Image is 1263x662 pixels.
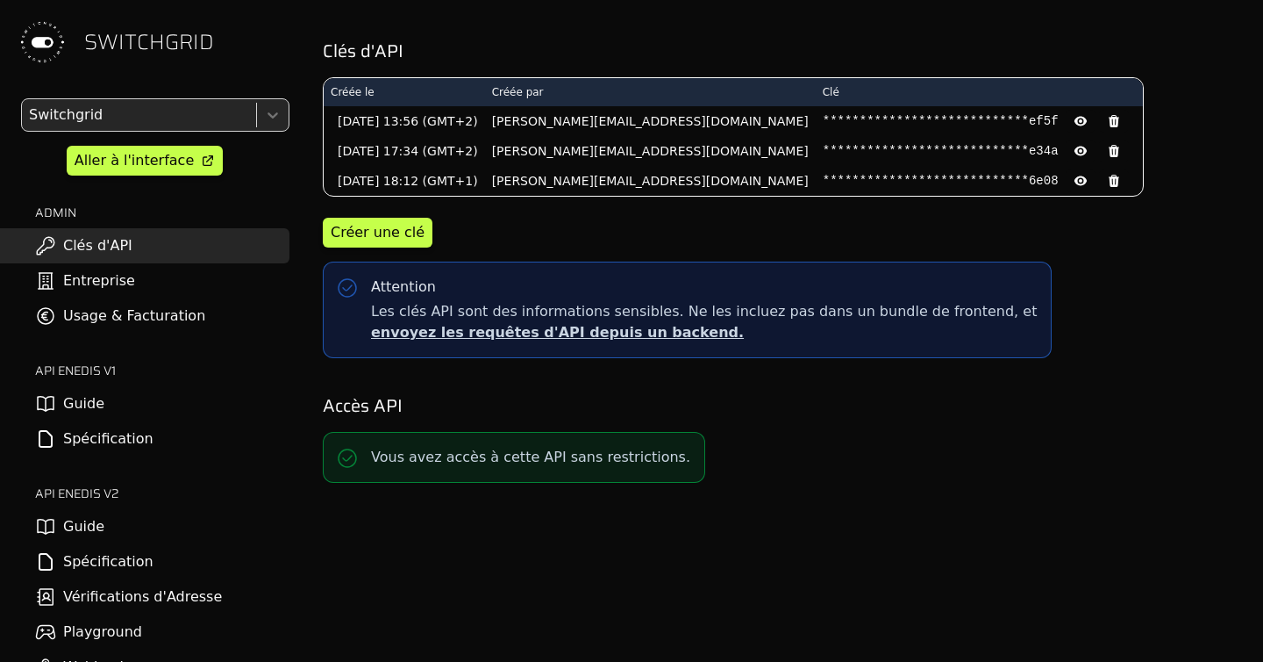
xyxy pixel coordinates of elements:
[323,218,432,248] button: Créer une clé
[323,39,1238,63] h2: Clés d'API
[371,277,436,298] div: Attention
[485,166,816,196] td: [PERSON_NAME][EMAIL_ADDRESS][DOMAIN_NAME]
[324,106,485,136] td: [DATE] 13:56 (GMT+2)
[35,362,289,379] h2: API ENEDIS v1
[331,222,425,243] div: Créer une clé
[371,322,1037,343] p: envoyez les requêtes d'API depuis un backend.
[84,28,214,56] span: SWITCHGRID
[485,78,816,106] th: Créée par
[371,301,1037,343] span: Les clés API sont des informations sensibles. Ne les incluez pas dans un bundle de frontend, et
[324,78,485,106] th: Créée le
[816,78,1143,106] th: Clé
[35,485,289,502] h2: API ENEDIS v2
[35,204,289,221] h2: ADMIN
[324,166,485,196] td: [DATE] 18:12 (GMT+1)
[485,136,816,166] td: [PERSON_NAME][EMAIL_ADDRESS][DOMAIN_NAME]
[323,393,1238,418] h2: Accès API
[371,447,690,468] p: Vous avez accès à cette API sans restrictions.
[324,136,485,166] td: [DATE] 17:34 (GMT+2)
[67,146,223,176] a: Aller à l'interface
[485,106,816,136] td: [PERSON_NAME][EMAIL_ADDRESS][DOMAIN_NAME]
[14,14,70,70] img: Switchgrid Logo
[75,150,194,171] div: Aller à l'interface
